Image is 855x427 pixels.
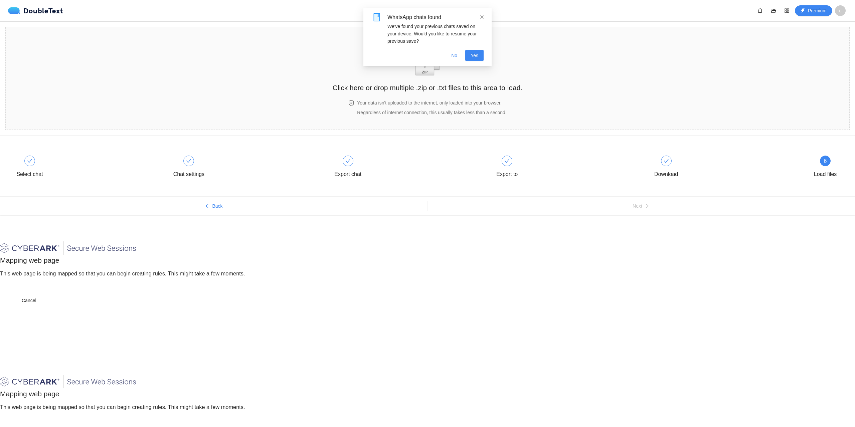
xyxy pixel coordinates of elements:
button: No [446,50,463,61]
div: Export chat [334,169,361,180]
btn: Cancel [22,298,36,303]
span: 6 [824,158,827,164]
span: folder-open [768,8,779,13]
span: Back [212,202,222,210]
div: We've found your previous chats saved on your device. Would you like to resume your previous save? [387,23,484,45]
span: check [664,158,669,164]
div: WhatsApp chats found [387,13,484,21]
div: Export chat [329,156,488,180]
span: check [504,158,510,164]
span: bell [755,8,765,13]
button: Yes [465,50,484,61]
div: Chat settings [173,169,204,180]
span: check [186,158,191,164]
span: appstore [782,8,792,13]
span: safety-certificate [348,100,354,106]
h2: Click here or drop multiple .zip or .txt files to this area to load. [333,82,522,93]
button: appstore [782,5,792,16]
button: Nextright [427,201,855,211]
div: DoubleText [8,7,63,14]
div: Download [647,156,806,180]
span: left [205,204,209,209]
span: thunderbolt [801,8,805,14]
div: Select chat [16,169,43,180]
span: Yes [471,52,478,59]
div: 6Load files [806,156,845,180]
span: check [27,158,32,164]
span: Premium [808,7,827,14]
div: Export to [488,156,647,180]
button: thunderboltPremium [795,5,832,16]
div: Chat settings [169,156,328,180]
div: Select chat [10,156,169,180]
span: No [451,52,457,59]
div: Load files [814,169,837,180]
h4: Your data isn't uploaded to the internet, only loaded into your browser. [357,99,506,106]
span: book [373,13,381,21]
a: logoDoubleText [8,7,63,14]
span: check [345,158,351,164]
div: Download [654,169,678,180]
img: logo [8,7,23,14]
button: bell [755,5,765,16]
span: c [839,5,842,16]
span: close [480,15,484,19]
div: Export to [496,169,518,180]
button: folder-open [768,5,779,16]
button: leftBack [0,201,427,211]
span: Regardless of internet connection, this usually takes less than a second. [357,110,506,115]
